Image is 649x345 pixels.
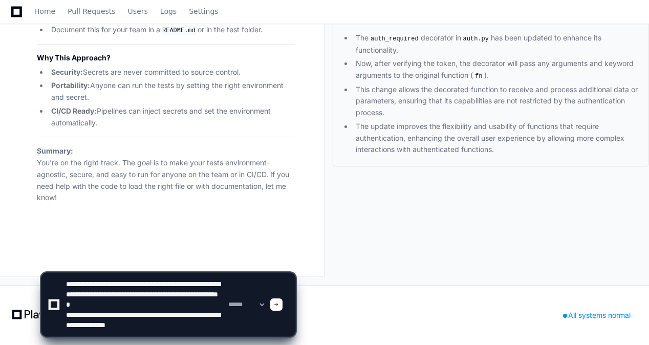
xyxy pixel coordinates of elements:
[160,26,198,35] code: README.md
[37,53,295,63] h3: Why This Approach?
[461,34,491,44] code: auth.py
[353,58,640,81] li: Now, after verifying the token, the decorator will pass any arguments and keyword arguments to th...
[369,34,421,44] code: auth_required
[37,146,73,155] strong: Summary:
[353,32,640,56] li: The decorator in has been updated to enhance its functionality.
[160,8,177,14] span: Logs
[353,121,640,156] li: The update improves the flexibility and usability of functions that require authentication, enhan...
[48,105,295,129] li: Pipelines can inject secrets and set the environment automatically.
[51,81,90,90] strong: Portability:
[189,8,218,14] span: Settings
[37,145,295,204] p: You’re on the right track. The goal is to make your tests environment-agnostic, secure, and easy ...
[48,24,295,36] li: Document this for your team in a or in the test folder.
[51,106,97,115] strong: CI/CD Ready:
[353,84,640,119] li: This change allows the decorated function to receive and process additional data or parameters, e...
[68,8,115,14] span: Pull Requests
[34,8,55,14] span: Home
[128,8,148,14] span: Users
[48,67,295,78] li: Secrets are never committed to source control.
[473,72,484,81] code: fn
[51,68,83,76] strong: Security:
[48,80,295,103] li: Anyone can run the tests by setting the right environment and secret.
